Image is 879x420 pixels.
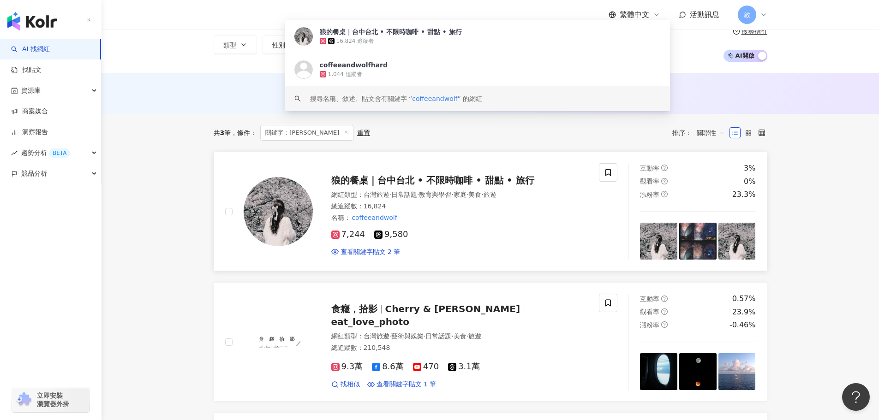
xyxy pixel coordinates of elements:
div: 狼的餐桌｜台中台北 • 不限時咖啡 • 甜點 • 旅行 [320,27,462,36]
div: 搜尋指引 [741,28,767,35]
span: 美食 [468,191,481,198]
div: 總追蹤數 ： 210,548 [331,343,588,353]
img: post-image [640,223,677,260]
span: 藝術與娛樂 [391,332,424,340]
div: 網紅類型 ： [331,190,588,200]
span: eat_love_photo [331,316,409,327]
img: KOL Avatar [244,177,313,246]
span: 狼的餐桌｜台中台北 • 不限時咖啡 • 甜點 • 旅行 [331,175,534,186]
span: · [424,332,425,340]
a: chrome extension立即安裝 瀏覽器外掛 [12,387,90,412]
span: question-circle [661,321,668,328]
div: 搜尋名稱、敘述、貼文含有關鍵字 “ ” 的網紅 [310,94,483,104]
span: question-circle [661,191,668,197]
div: BETA [49,148,70,158]
span: · [481,191,483,198]
a: searchAI 找網紅 [11,45,50,54]
div: 網紅類型 ： [331,332,588,341]
button: 類型 [214,35,257,54]
div: 重置 [357,129,370,136]
div: 23.9% [732,307,756,317]
span: 470 [413,362,439,372]
a: 洞察報告 [11,128,48,137]
span: 旅遊 [484,191,496,198]
div: -0.46% [730,320,756,330]
span: 教育與學習 [419,191,451,198]
span: · [389,332,391,340]
a: 查看關鍵字貼文 1 筆 [367,380,437,389]
span: 漲粉率 [640,321,659,329]
span: 9,580 [374,230,408,239]
div: 總追蹤數 ： 16,824 [331,202,588,211]
span: · [451,191,453,198]
span: 啟 [744,10,750,20]
span: 查看關鍵字貼文 2 筆 [341,248,401,257]
img: logo [7,12,57,30]
span: 趨勢分析 [21,142,70,163]
span: · [417,191,419,198]
div: 3% [744,163,755,173]
a: 找相似 [331,380,360,389]
img: post-image [679,353,717,390]
span: 9.3萬 [331,362,363,372]
span: rise [11,150,18,156]
span: 漲粉率 [640,191,659,198]
img: chrome extension [15,392,33,407]
span: question-circle [661,296,668,302]
span: 找相似 [341,380,360,389]
span: · [389,191,391,198]
span: · [466,332,468,340]
div: 0% [744,177,755,187]
img: KOL Avatar [244,308,313,377]
iframe: Help Scout Beacon - Open [842,383,870,411]
span: coffeeandwolf [412,95,457,102]
span: question-circle [733,28,740,35]
span: 活動訊息 [690,10,719,19]
span: 關聯性 [697,125,724,140]
span: 日常話題 [425,332,451,340]
span: 美食 [454,332,466,340]
span: search [294,95,301,102]
span: 觀看率 [640,308,659,315]
span: question-circle [661,165,668,171]
span: · [466,191,468,198]
mark: coffeeandwolf [351,213,399,223]
span: 台灣旅遊 [364,332,389,340]
div: 排序： [672,125,730,140]
a: 找貼文 [11,65,42,75]
span: · [451,332,453,340]
img: post-image [718,223,756,260]
span: 旅遊 [468,332,481,340]
span: 關鍵字：[PERSON_NAME] [260,125,353,141]
span: 互動率 [640,165,659,172]
a: 查看關鍵字貼文 2 筆 [331,248,401,257]
span: 互動率 [640,295,659,302]
div: 23.3% [732,189,756,200]
span: 查看關鍵字貼文 1 筆 [377,380,437,389]
button: 性別 [263,35,306,54]
div: coffeeandwolfhard [320,60,388,70]
span: 食癮，拾影 [331,303,377,314]
img: KOL Avatar [294,27,313,46]
span: 類型 [223,41,236,49]
span: 觀看率 [640,177,659,185]
span: 性別 [272,41,285,49]
span: 資源庫 [21,80,41,101]
span: 立即安裝 瀏覽器外掛 [37,391,69,408]
span: 日常話題 [391,191,417,198]
span: Cherry & [PERSON_NAME] [385,303,520,314]
span: 8.6萬 [372,362,404,372]
span: question-circle [661,178,668,184]
span: 競品分析 [21,163,47,184]
img: post-image [718,353,756,390]
span: 台灣旅遊 [364,191,389,198]
span: question-circle [661,308,668,315]
a: KOL Avatar食癮，拾影Cherry & [PERSON_NAME]eat_love_photo網紅類型：台灣旅遊·藝術與娛樂·日常話題·美食·旅遊總追蹤數：210,5489.3萬8.6萬... [214,282,767,402]
span: 名稱 ： [331,213,399,223]
div: 0.57% [732,294,756,304]
span: 7,244 [331,230,365,239]
div: 16,824 追蹤者 [336,37,374,45]
img: KOL Avatar [294,60,313,79]
div: 1,044 追蹤者 [328,71,362,78]
img: post-image [679,223,717,260]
